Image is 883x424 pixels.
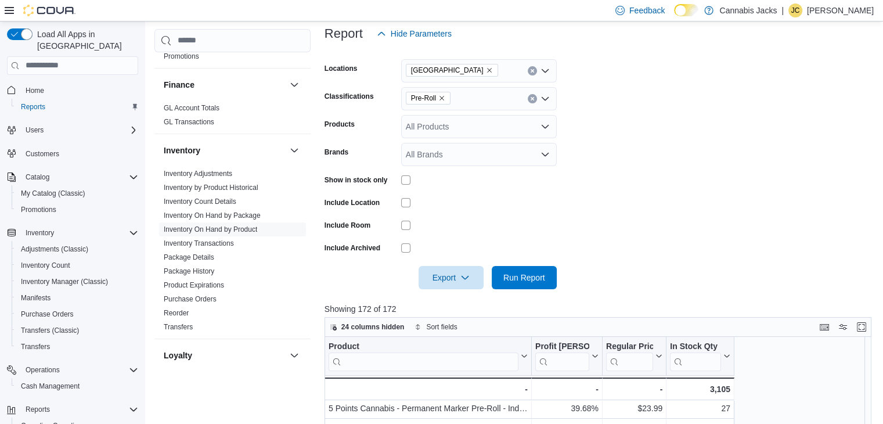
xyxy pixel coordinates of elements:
[21,146,138,161] span: Customers
[325,64,358,73] label: Locations
[26,365,60,375] span: Operations
[674,4,698,16] input: Dark Mode
[855,320,868,334] button: Enter fullscreen
[16,242,138,256] span: Adjustments (Classic)
[2,362,143,378] button: Operations
[26,149,59,159] span: Customers
[528,66,537,76] button: Clear input
[341,322,405,332] span: 24 columns hidden
[21,277,108,286] span: Inventory Manager (Classic)
[535,341,599,371] button: Profit [PERSON_NAME] (%)
[606,401,662,415] div: $23.99
[164,350,285,361] button: Loyalty
[325,148,348,157] label: Brands
[325,243,380,253] label: Include Archived
[164,52,199,60] a: Promotions
[164,52,199,61] span: Promotions
[21,83,138,98] span: Home
[16,275,113,289] a: Inventory Manager (Classic)
[2,82,143,99] button: Home
[606,341,662,371] button: Regular Price
[12,202,143,218] button: Promotions
[164,309,189,317] a: Reorder
[406,64,498,77] span: North Bay
[164,145,200,156] h3: Inventory
[21,363,64,377] button: Operations
[12,378,143,394] button: Cash Management
[16,100,138,114] span: Reports
[670,382,730,396] div: 3,105
[16,186,138,200] span: My Catalog (Classic)
[21,310,74,319] span: Purchase Orders
[164,197,236,206] span: Inventory Count Details
[164,253,214,261] a: Package Details
[154,101,311,134] div: Finance
[21,342,50,351] span: Transfers
[16,258,75,272] a: Inventory Count
[16,275,138,289] span: Inventory Manager (Classic)
[164,323,193,331] a: Transfers
[21,403,138,416] span: Reports
[164,294,217,304] span: Purchase Orders
[2,225,143,241] button: Inventory
[426,322,457,332] span: Sort fields
[486,67,493,74] button: Remove North Bay from selection in this group
[807,3,874,17] p: [PERSON_NAME]
[629,5,665,16] span: Feedback
[164,79,285,91] button: Finance
[535,382,599,396] div: -
[26,405,50,414] span: Reports
[325,221,370,230] label: Include Room
[21,363,138,377] span: Operations
[406,92,450,105] span: Pre-Roll
[164,197,236,206] a: Inventory Count Details
[438,95,445,102] button: Remove Pre-Roll from selection in this group
[16,203,61,217] a: Promotions
[164,281,224,289] a: Product Expirations
[391,28,452,39] span: Hide Parameters
[164,170,232,178] a: Inventory Adjustments
[164,253,214,262] span: Package Details
[419,266,484,289] button: Export
[2,122,143,138] button: Users
[21,123,138,137] span: Users
[164,308,189,318] span: Reorder
[12,290,143,306] button: Manifests
[164,118,214,126] a: GL Transactions
[164,117,214,127] span: GL Transactions
[164,239,234,247] a: Inventory Transactions
[329,341,518,352] div: Product
[164,103,219,113] span: GL Account Totals
[836,320,850,334] button: Display options
[670,341,730,371] button: In Stock Qty
[26,228,54,238] span: Inventory
[21,170,138,184] span: Catalog
[328,382,528,396] div: -
[16,307,78,321] a: Purchase Orders
[411,64,484,76] span: [GEOGRAPHIC_DATA]
[329,401,528,415] div: 5 Points Cannabis - Permanent Marker Pre-Roll - Indica - 10x0.3g
[164,79,194,91] h3: Finance
[606,341,653,352] div: Regular Price
[325,175,388,185] label: Show in stock only
[540,66,550,76] button: Open list of options
[535,401,599,415] div: 39.68%
[287,143,301,157] button: Inventory
[12,241,143,257] button: Adjustments (Classic)
[21,226,59,240] button: Inventory
[21,326,79,335] span: Transfers (Classic)
[325,198,380,207] label: Include Location
[12,322,143,339] button: Transfers (Classic)
[791,3,800,17] span: JC
[21,189,85,198] span: My Catalog (Classic)
[164,211,261,220] a: Inventory On Hand by Package
[164,267,214,276] span: Package History
[164,267,214,275] a: Package History
[503,272,545,283] span: Run Report
[372,22,456,45] button: Hide Parameters
[670,401,730,415] div: 27
[781,3,784,17] p: |
[164,350,192,361] h3: Loyalty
